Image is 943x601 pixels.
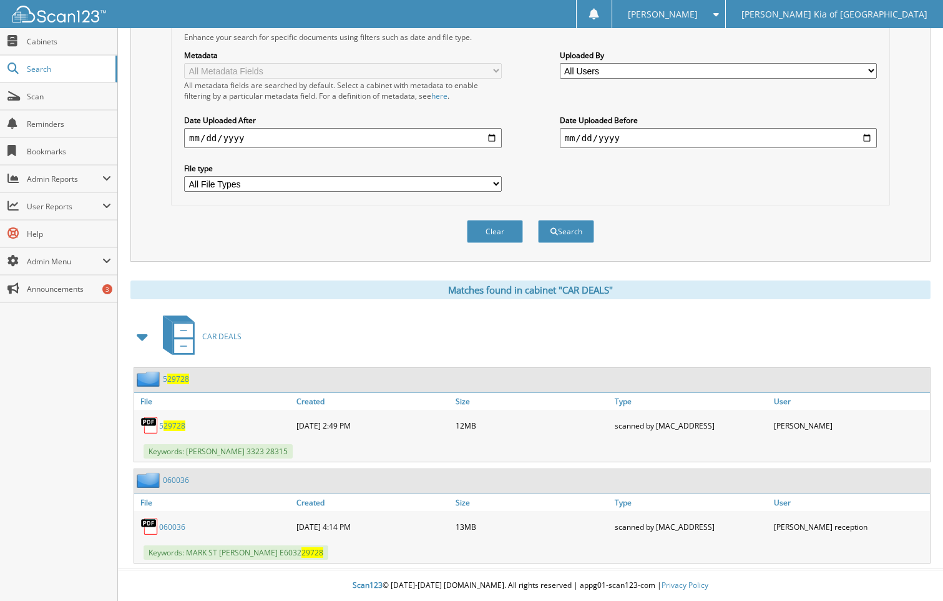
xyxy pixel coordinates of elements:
[771,393,930,410] a: User
[662,580,708,590] a: Privacy Policy
[163,374,189,384] a: 529728
[164,420,185,431] span: 29728
[134,393,293,410] a: File
[202,331,242,342] span: CAR DEALS
[771,514,930,539] div: [PERSON_NAME] reception
[628,11,698,18] span: [PERSON_NAME]
[771,413,930,438] div: [PERSON_NAME]
[27,201,102,212] span: User Reports
[452,413,612,438] div: 12MB
[560,128,877,148] input: end
[27,36,111,47] span: Cabinets
[130,281,931,299] div: Matches found in cabinet "CAR DEALS"
[184,50,501,61] label: Metadata
[12,6,106,22] img: scan123-logo-white.svg
[184,128,501,148] input: start
[560,50,877,61] label: Uploaded By
[27,119,111,129] span: Reminders
[452,393,612,410] a: Size
[293,413,452,438] div: [DATE] 2:49 PM
[155,312,242,361] a: CAR DEALS
[140,517,159,536] img: PDF.png
[293,514,452,539] div: [DATE] 4:14 PM
[431,91,447,101] a: here
[612,494,771,511] a: Type
[612,413,771,438] div: scanned by [MAC_ADDRESS]
[27,229,111,239] span: Help
[612,393,771,410] a: Type
[452,514,612,539] div: 13MB
[163,475,189,485] a: 060036
[137,472,163,488] img: folder2.png
[27,64,109,74] span: Search
[167,374,189,384] span: 29728
[159,420,185,431] a: 529728
[612,514,771,539] div: scanned by [MAC_ADDRESS]
[293,494,452,511] a: Created
[27,256,102,267] span: Admin Menu
[137,371,163,387] img: folder2.png
[27,174,102,184] span: Admin Reports
[118,570,943,601] div: © [DATE]-[DATE] [DOMAIN_NAME]. All rights reserved | appg01-scan123-com |
[771,494,930,511] a: User
[301,547,323,558] span: 29728
[140,416,159,435] img: PDF.png
[178,32,883,42] div: Enhance your search for specific documents using filters such as date and file type.
[184,115,501,126] label: Date Uploaded After
[452,494,612,511] a: Size
[159,522,185,532] a: 060036
[134,494,293,511] a: File
[293,393,452,410] a: Created
[184,80,501,101] div: All metadata fields are searched by default. Select a cabinet with metadata to enable filtering b...
[27,91,111,102] span: Scan
[741,11,927,18] span: [PERSON_NAME] Kia of [GEOGRAPHIC_DATA]
[467,220,523,243] button: Clear
[144,444,293,459] span: Keywords: [PERSON_NAME] 3323 28315
[184,163,501,174] label: File type
[102,284,112,294] div: 3
[353,580,383,590] span: Scan123
[27,146,111,157] span: Bookmarks
[560,115,877,126] label: Date Uploaded Before
[27,284,111,294] span: Announcements
[538,220,594,243] button: Search
[144,545,328,560] span: Keywords: MARK ST [PERSON_NAME] E6032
